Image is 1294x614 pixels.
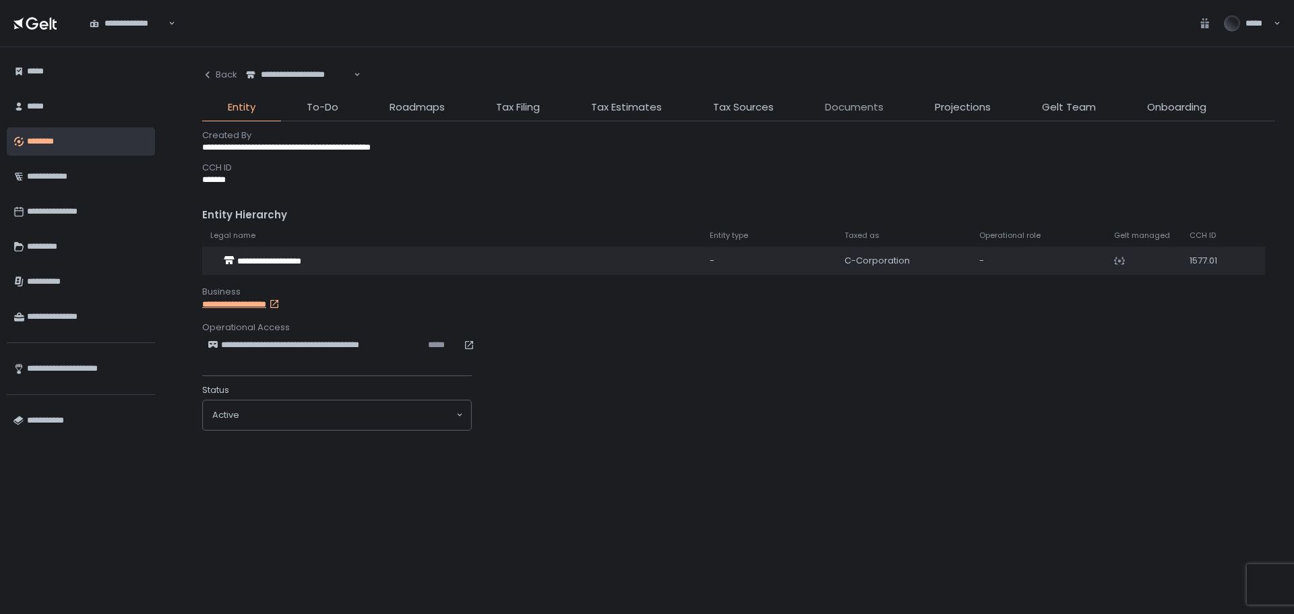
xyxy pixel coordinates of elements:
div: Created By [202,129,1275,142]
span: Projections [935,100,991,115]
div: 1577.01 [1190,255,1231,267]
span: Onboarding [1147,100,1206,115]
span: Operational role [979,231,1041,241]
div: CCH ID [202,162,1275,174]
div: Back [202,69,237,81]
span: Tax Estimates [591,100,662,115]
span: Roadmaps [390,100,445,115]
div: - [979,255,1098,267]
button: Back [202,61,237,89]
span: active [212,409,239,421]
span: Tax Filing [496,100,540,115]
span: CCH ID [1190,231,1216,241]
div: Business [202,286,1275,298]
div: Operational Access [202,321,1275,334]
span: Entity type [710,231,748,241]
input: Search for option [239,408,455,422]
span: Entity [228,100,255,115]
div: Entity Hierarchy [202,208,1275,223]
div: - [710,255,828,267]
div: C-Corporation [844,255,963,267]
span: Legal name [210,231,255,241]
div: Search for option [203,400,471,430]
span: Gelt managed [1114,231,1170,241]
span: Status [202,384,229,396]
div: Search for option [237,61,361,89]
input: Search for option [166,17,167,30]
span: Taxed as [844,231,880,241]
span: To-Do [307,100,338,115]
span: Gelt Team [1042,100,1096,115]
div: Search for option [81,9,175,38]
span: Tax Sources [713,100,774,115]
span: Documents [825,100,884,115]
